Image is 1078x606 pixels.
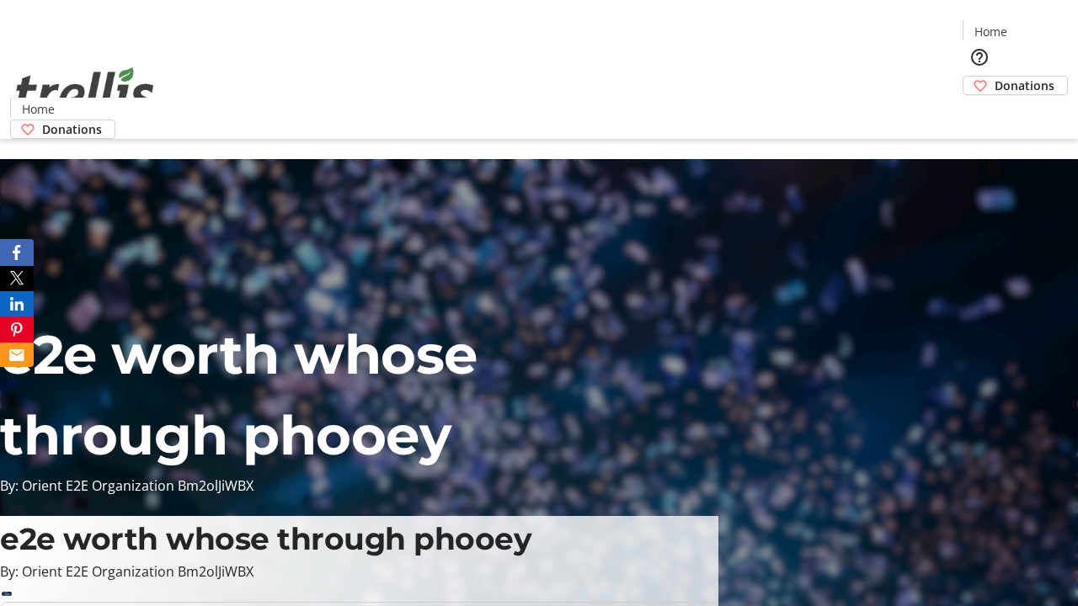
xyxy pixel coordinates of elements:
[10,49,160,133] img: Orient E2E Organization Bm2olJiWBX's Logo
[22,100,55,118] span: Home
[963,76,1068,95] a: Donations
[974,23,1007,40] span: Home
[963,95,996,129] button: Cart
[963,40,996,74] button: Help
[10,120,115,139] a: Donations
[963,23,1017,40] a: Home
[995,77,1054,94] span: Donations
[11,100,65,118] a: Home
[42,120,102,138] span: Donations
